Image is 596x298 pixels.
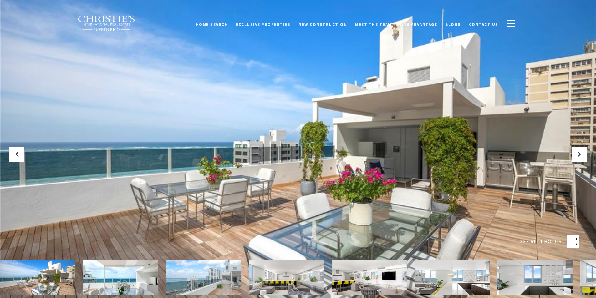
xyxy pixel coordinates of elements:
[166,260,241,295] img: 8 CERVANTES STREET Unit: PH
[249,260,324,295] img: 8 CERVANTES STREET Unit: PH
[400,20,437,26] span: Our Advantage
[294,17,351,29] a: New Construction
[83,260,158,295] img: 8 CERVANTES STREET Unit: PH
[332,260,407,295] img: 8 CERVANTES STREET Unit: PH
[469,20,498,26] span: Contact Us
[520,238,562,246] span: SEE ALL PHOTOS
[396,17,441,29] a: Our Advantage
[351,17,396,29] a: Meet the Team
[298,20,347,26] span: New Construction
[78,15,136,32] img: Christie's International Real Estate black text logo
[192,17,232,29] a: Home Search
[415,260,490,295] img: 8 CERVANTES STREET Unit: PH
[497,260,573,295] img: 8 CERVANTES STREET Unit: PH
[445,20,461,26] span: Blogs
[441,17,465,29] a: Blogs
[236,20,290,26] span: Exclusive Properties
[232,17,294,29] a: Exclusive Properties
